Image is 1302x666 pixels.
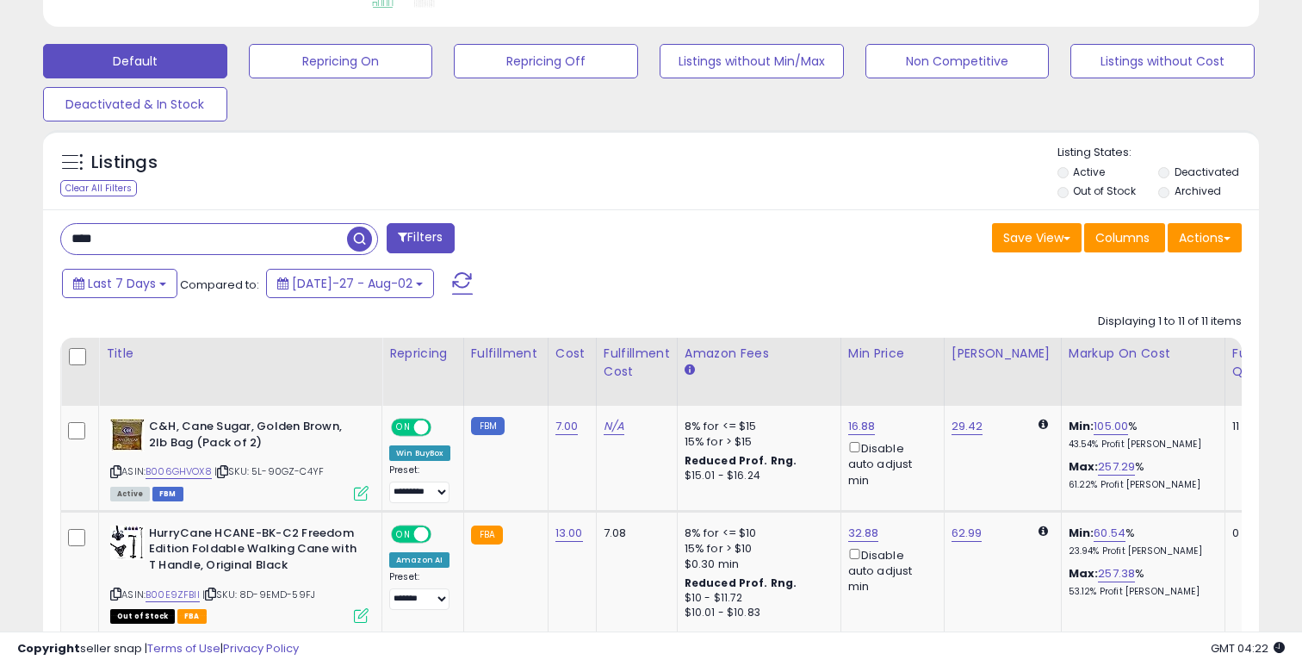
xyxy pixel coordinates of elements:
[17,641,299,657] div: seller snap | |
[685,363,695,378] small: Amazon Fees.
[1061,338,1224,406] th: The percentage added to the cost of goods (COGS) that forms the calculator for Min & Max prices.
[685,557,828,572] div: $0.30 min
[660,44,844,78] button: Listings without Min/Max
[214,464,324,478] span: | SKU: 5L-90GZ-C4YF
[1094,418,1128,435] a: 105.00
[1069,586,1212,598] p: 53.12% Profit [PERSON_NAME]
[1175,165,1239,179] label: Deactivated
[1069,525,1094,541] b: Min:
[685,526,828,541] div: 8% for <= $10
[149,526,358,578] b: HurryCane HCANE-BK-C2 Freedom Edition Foldable Walking Cane with T Handle, Original Black
[146,588,200,602] a: B00E9ZFBII
[685,541,828,557] div: 15% for > $10
[1073,184,1136,198] label: Out of Stock
[604,418,624,435] a: N/A
[1211,640,1285,657] span: 2025-08-15 04:22 GMT
[1069,566,1212,598] div: %
[1069,459,1212,491] div: %
[1057,145,1260,161] p: Listing States:
[1084,223,1165,252] button: Columns
[149,419,358,455] b: C&H, Cane Sugar, Golden Brown, 2lb Bag (Pack of 2)
[1070,44,1255,78] button: Listings without Cost
[1073,165,1105,179] label: Active
[471,417,505,435] small: FBM
[685,469,828,483] div: $15.01 - $16.24
[685,453,797,468] b: Reduced Prof. Rng.
[604,345,670,381] div: Fulfillment Cost
[223,640,299,657] a: Privacy Policy
[110,609,175,624] span: All listings that are currently out of stock and unavailable for purchase on Amazon
[389,552,449,568] div: Amazon AI
[555,525,583,542] a: 13.00
[393,420,414,435] span: ON
[110,526,145,560] img: 41qzfdMgE9L._SL40_.jpg
[429,420,456,435] span: OFF
[387,223,454,253] button: Filters
[848,345,937,363] div: Min Price
[1095,229,1150,246] span: Columns
[471,526,503,545] small: FBA
[389,464,450,503] div: Preset:
[685,434,828,450] div: 15% for > $15
[43,87,227,121] button: Deactivated & In Stock
[249,44,433,78] button: Repricing On
[1232,419,1286,434] div: 11
[454,44,638,78] button: Repricing Off
[106,345,375,363] div: Title
[60,180,137,196] div: Clear All Filters
[1069,458,1099,475] b: Max:
[1069,345,1218,363] div: Markup on Cost
[1098,458,1135,476] a: 257.29
[848,525,879,542] a: 32.88
[389,571,450,610] div: Preset:
[865,44,1050,78] button: Non Competitive
[555,418,579,435] a: 7.00
[952,525,983,542] a: 62.99
[604,526,664,541] div: 7.08
[471,345,541,363] div: Fulfillment
[1232,345,1292,381] div: Fulfillable Quantity
[152,487,183,501] span: FBM
[147,640,220,657] a: Terms of Use
[1069,479,1212,491] p: 61.22% Profit [PERSON_NAME]
[1098,314,1242,330] div: Displaying 1 to 11 of 11 items
[848,439,931,489] div: Disable auto adjust min
[555,345,589,363] div: Cost
[685,591,828,606] div: $10 - $11.72
[1069,418,1094,434] b: Min:
[1175,184,1221,198] label: Archived
[685,606,828,620] div: $10.01 - $10.83
[146,464,212,479] a: B006GHVOX8
[110,419,369,499] div: ASIN:
[110,487,150,501] span: All listings currently available for purchase on Amazon
[88,275,156,292] span: Last 7 Days
[177,609,207,624] span: FBA
[91,151,158,175] h5: Listings
[992,223,1082,252] button: Save View
[848,418,876,435] a: 16.88
[685,345,834,363] div: Amazon Fees
[685,419,828,434] div: 8% for <= $15
[43,44,227,78] button: Default
[1069,419,1212,451] div: %
[266,269,434,298] button: [DATE]-27 - Aug-02
[17,640,80,657] strong: Copyright
[952,345,1054,363] div: [PERSON_NAME]
[1069,439,1212,451] p: 43.54% Profit [PERSON_NAME]
[1094,525,1125,542] a: 60.54
[429,526,456,541] span: OFF
[393,526,414,541] span: ON
[952,418,983,435] a: 29.42
[1069,526,1212,557] div: %
[62,269,177,298] button: Last 7 Days
[1232,526,1286,541] div: 0
[1098,565,1135,582] a: 257.38
[1069,565,1099,582] b: Max:
[389,445,450,461] div: Win BuyBox
[685,576,797,590] b: Reduced Prof. Rng.
[110,419,145,451] img: 51+iLkxMIhL._SL40_.jpg
[1168,223,1242,252] button: Actions
[848,545,931,595] div: Disable auto adjust min
[389,345,456,363] div: Repricing
[1069,545,1212,557] p: 23.94% Profit [PERSON_NAME]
